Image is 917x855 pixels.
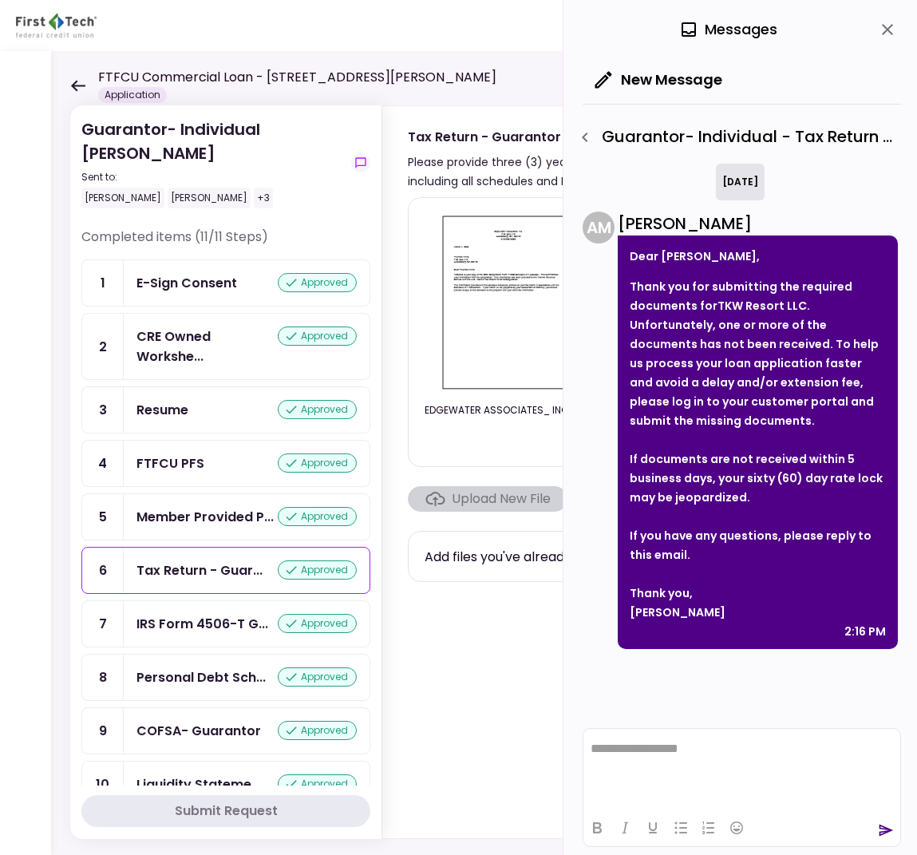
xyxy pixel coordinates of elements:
img: Partner icon [16,14,97,38]
a: 1E-Sign Consentapproved [81,259,370,307]
div: +3 [254,188,273,208]
div: approved [278,560,357,580]
div: Completed items (11/11 Steps) [81,228,370,259]
div: 1 [82,260,124,306]
button: Underline [639,817,666,839]
button: Bold [583,817,611,839]
div: approved [278,273,357,292]
div: E-Sign Consent [136,273,237,293]
a: 2CRE Owned Worksheetapproved [81,313,370,380]
div: 4 [82,441,124,486]
button: New Message [583,59,735,101]
div: Messages [679,18,777,42]
div: Sent to: [81,170,345,184]
div: Tax Return - Guarantor [408,127,808,147]
div: 10 [82,762,124,807]
p: Dear [PERSON_NAME], [630,247,886,266]
div: COFSA- Guarantor [136,721,261,741]
div: approved [278,667,357,687]
div: 2 [82,314,124,379]
button: Bullet list [667,817,694,839]
div: approved [278,614,357,633]
div: Member Provided PFS [136,507,274,527]
a: 7IRS Form 4506-T Guarantorapproved [81,600,370,647]
a: 3Resumeapproved [81,386,370,433]
div: 8 [82,655,124,700]
div: Thank you, [630,584,886,603]
div: approved [278,721,357,740]
div: approved [278,327,357,346]
div: IRS Form 4506-T Guarantor [136,614,268,634]
a: 5Member Provided PFSapproved [81,493,370,540]
div: [PERSON_NAME] [618,212,898,236]
button: send [878,822,894,838]
button: show-messages [351,153,370,172]
div: A M [583,212,615,243]
div: If documents are not received within 5 business days, your sixty (60) day rate lock may be jeopar... [630,449,886,507]
a: 10Liquidity Statements - Guarantorapproved [81,761,370,808]
div: 7 [82,601,124,647]
div: approved [278,774,357,794]
a: 9COFSA- Guarantorapproved [81,707,370,754]
div: approved [278,400,357,419]
a: 4FTFCU PFSapproved [81,440,370,487]
div: EDGEWATER ASSOCIATES_ INC._2024_1120S_K1.pdf [425,403,592,418]
div: Add files you've already uploaded to My AIO [425,547,698,567]
div: Thank you for submitting the required documents for . Unfortunately, one or more of the documents... [630,277,886,430]
a: 6Tax Return - Guarantorapproved [81,547,370,594]
div: [PERSON_NAME] [81,188,164,208]
div: Personal Debt Schedule [136,667,266,687]
div: CRE Owned Worksheet [136,327,278,366]
div: Guarantor- Individual [PERSON_NAME] [81,117,345,208]
div: 5 [82,494,124,540]
div: 2:16 PM [844,622,886,641]
div: [PERSON_NAME] [168,188,251,208]
button: close [874,16,901,43]
div: Application [98,87,167,103]
h1: FTFCU Commercial Loan - [STREET_ADDRESS][PERSON_NAME] [98,68,496,87]
div: [DATE] [716,164,765,200]
div: 6 [82,548,124,593]
button: Emojis [723,817,750,839]
button: Italic [611,817,638,839]
button: Numbered list [695,817,722,839]
div: 3 [82,387,124,433]
span: Click here to upload the required document [408,486,567,512]
strong: TKW Resort LLC [717,298,807,314]
div: Resume [136,400,188,420]
div: Tax Return - Guarantor [136,560,263,580]
div: If you have any questions, please reply to this email. [630,526,886,564]
div: Liquidity Statements - Guarantor [136,774,261,794]
div: Please provide three (3) years of guarantor historical information, including all schedules and K... [408,152,808,191]
div: approved [278,453,357,473]
iframe: Rich Text Area [583,729,900,809]
button: Submit Request [81,795,370,827]
div: FTFCU PFS [136,453,204,473]
div: approved [278,507,357,526]
a: 8Personal Debt Scheduleapproved [81,654,370,701]
div: Submit Request [175,802,278,821]
div: 9 [82,708,124,754]
div: [PERSON_NAME] [630,603,886,622]
div: Guarantor- Individual - Tax Return - Guarantor [571,124,901,151]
